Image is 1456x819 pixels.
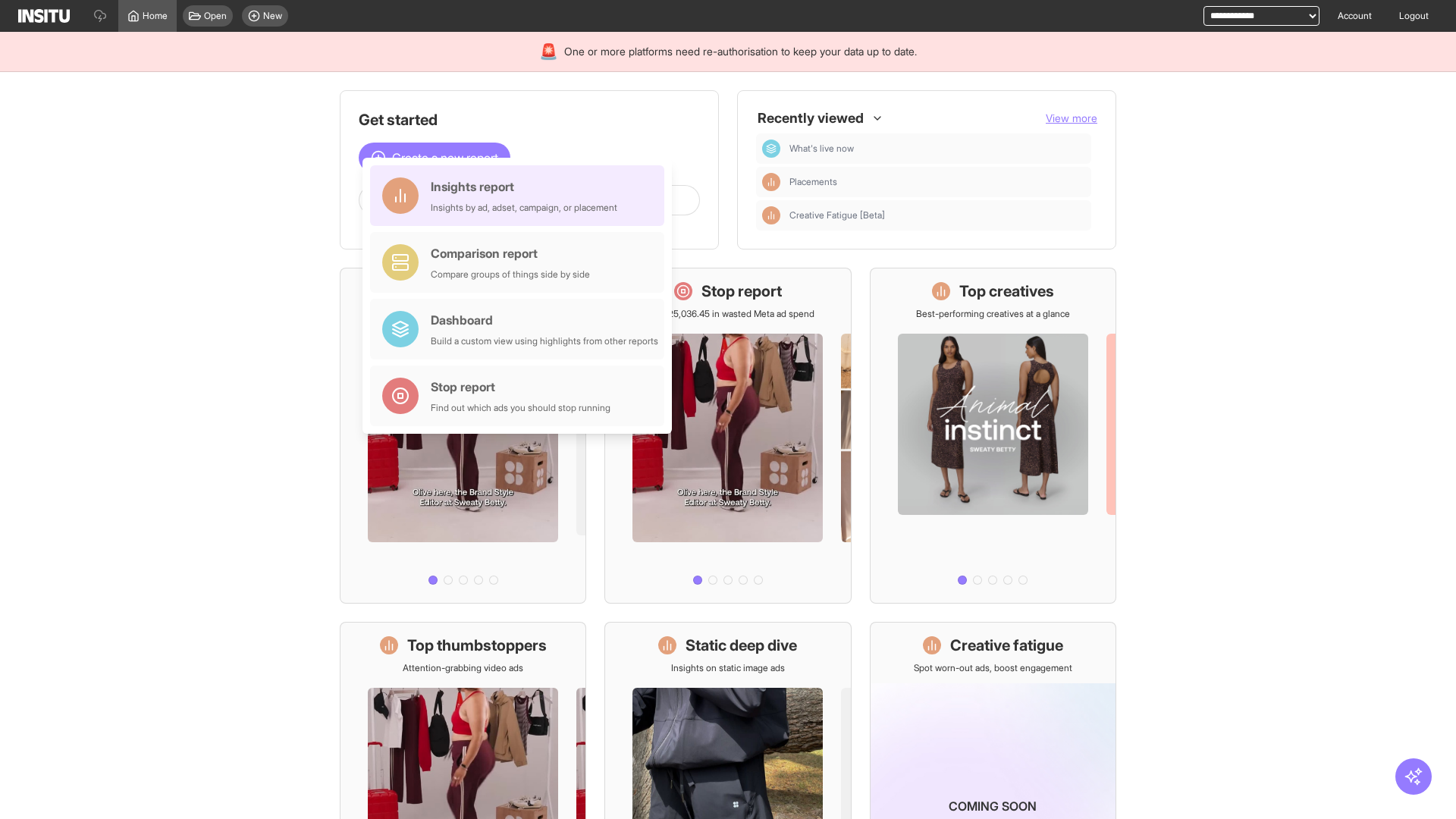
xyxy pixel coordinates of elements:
[431,202,617,214] div: Insights by ad, adset, campaign, or placement
[431,378,610,396] div: Stop report
[431,402,610,414] div: Find out which ads you should stop running
[789,176,837,188] span: Placements
[263,10,282,22] span: New
[1046,111,1097,126] button: View more
[403,662,523,674] p: Attention-grabbing video ads
[204,10,227,22] span: Open
[762,173,780,191] div: Insights
[686,635,797,656] h1: Static deep dive
[407,635,547,656] h1: Top thumbstoppers
[359,143,510,173] button: Create a new report
[431,335,658,347] div: Build a custom view using highlights from other reports
[641,308,814,320] p: Save £25,036.45 in wasted Meta ad spend
[340,268,586,604] a: What's live nowSee all active ads instantly
[870,268,1116,604] a: Top creativesBest-performing creatives at a glance
[539,41,558,62] div: 🚨
[431,244,590,262] div: Comparison report
[18,9,70,23] img: Logo
[789,176,1085,188] span: Placements
[789,209,1085,221] span: Creative Fatigue [Beta]
[392,149,498,167] span: Create a new report
[701,281,782,302] h1: Stop report
[789,143,1085,155] span: What's live now
[604,268,851,604] a: Stop reportSave £25,036.45 in wasted Meta ad spend
[762,140,780,158] div: Dashboard
[789,209,885,221] span: Creative Fatigue [Beta]
[431,177,617,196] div: Insights report
[959,281,1054,302] h1: Top creatives
[789,143,854,155] span: What's live now
[1046,111,1097,124] span: View more
[143,10,168,22] span: Home
[762,206,780,224] div: Insights
[916,308,1070,320] p: Best-performing creatives at a glance
[431,311,658,329] div: Dashboard
[671,662,785,674] p: Insights on static image ads
[359,109,700,130] h1: Get started
[564,44,917,59] span: One or more platforms need re-authorisation to keep your data up to date.
[431,268,590,281] div: Compare groups of things side by side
